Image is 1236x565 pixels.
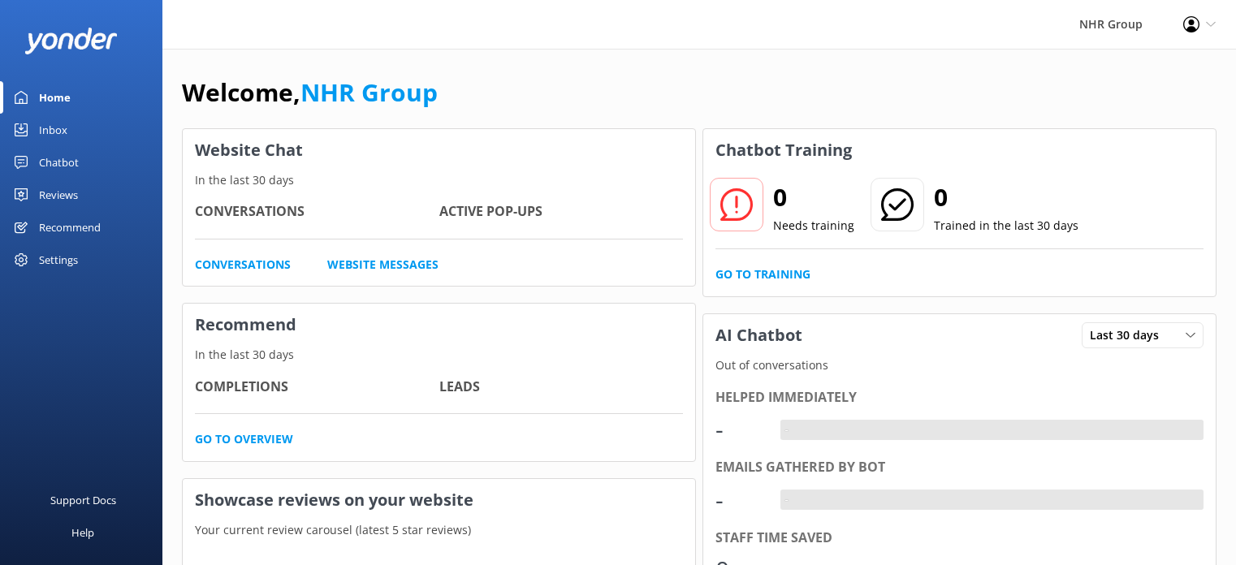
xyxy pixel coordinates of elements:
h3: Recommend [183,304,695,346]
span: Last 30 days [1090,326,1169,344]
div: Chatbot [39,146,79,179]
div: - [715,410,764,449]
h4: Conversations [195,201,439,222]
h4: Leads [439,377,684,398]
h3: Website Chat [183,129,695,171]
a: Go to Training [715,265,810,283]
h3: AI Chatbot [703,314,815,356]
a: Website Messages [327,256,439,274]
div: - [780,420,793,441]
div: Staff time saved [715,528,1204,549]
a: NHR Group [300,75,438,109]
div: Reviews [39,179,78,211]
a: Go to overview [195,430,293,448]
h4: Completions [195,377,439,398]
h3: Chatbot Training [703,129,864,171]
img: yonder-white-logo.png [24,28,118,54]
div: - [780,490,793,511]
div: Settings [39,244,78,276]
div: Help [71,516,94,549]
p: Out of conversations [703,356,1216,374]
h1: Welcome, [182,73,438,112]
h3: Showcase reviews on your website [183,479,695,521]
div: Home [39,81,71,114]
p: In the last 30 days [183,346,695,364]
a: Conversations [195,256,291,274]
div: - [715,481,764,520]
p: Trained in the last 30 days [934,217,1078,235]
div: Inbox [39,114,67,146]
p: Your current review carousel (latest 5 star reviews) [183,521,695,539]
div: Emails gathered by bot [715,457,1204,478]
div: Support Docs [50,484,116,516]
h2: 0 [934,178,1078,217]
h2: 0 [773,178,854,217]
p: Needs training [773,217,854,235]
div: Helped immediately [715,387,1204,408]
h4: Active Pop-ups [439,201,684,222]
p: In the last 30 days [183,171,695,189]
div: Recommend [39,211,101,244]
